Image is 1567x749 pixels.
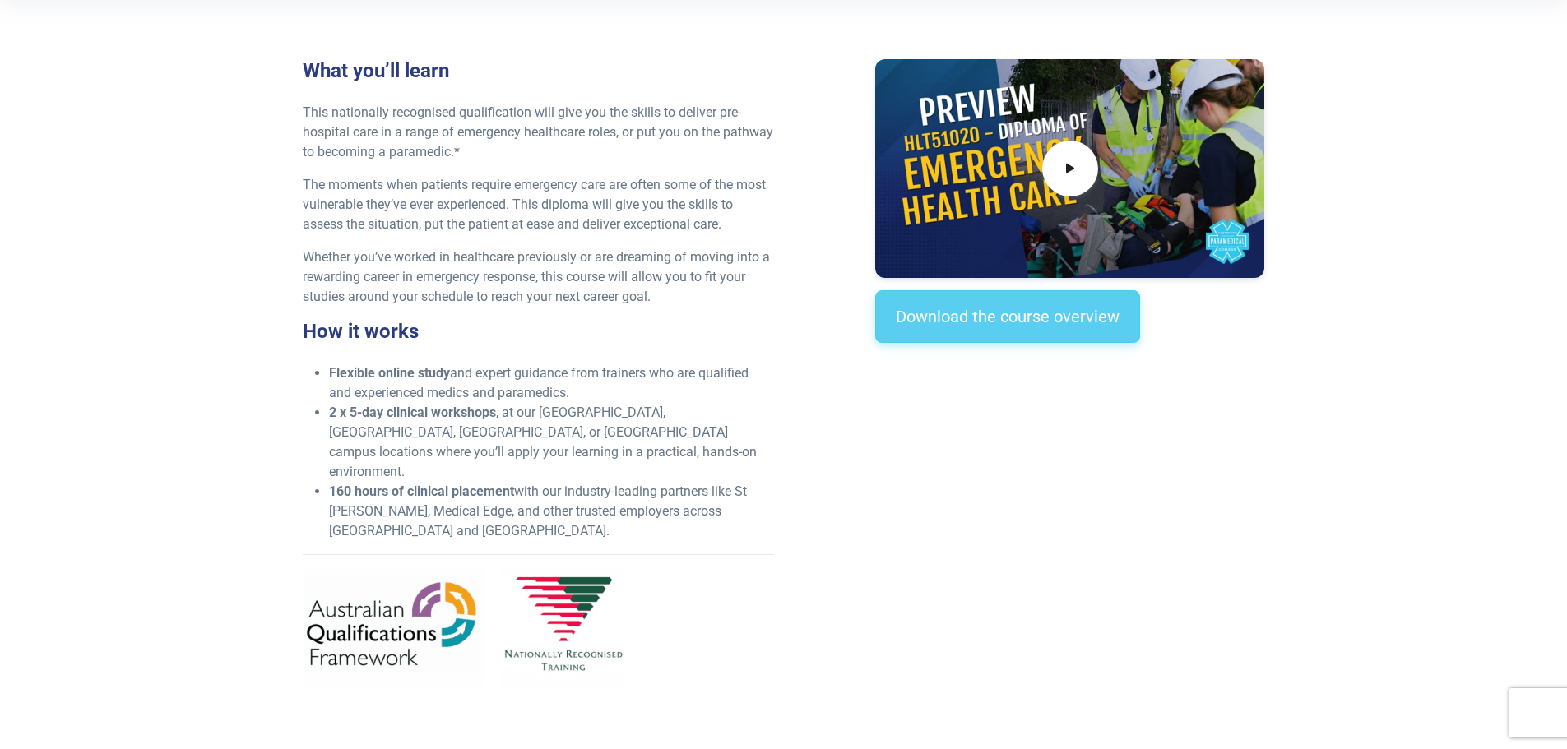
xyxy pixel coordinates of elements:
[303,59,774,83] h3: What you’ll learn
[329,482,774,541] li: with our industry-leading partners like St [PERSON_NAME], Medical Edge, and other trusted employe...
[329,365,450,381] strong: Flexible online study
[329,405,496,420] strong: 2 x 5-day clinical workshops
[329,403,774,482] li: , at our [GEOGRAPHIC_DATA], [GEOGRAPHIC_DATA], [GEOGRAPHIC_DATA], or [GEOGRAPHIC_DATA] campus loc...
[329,483,514,499] strong: 160 hours of clinical placement
[303,175,774,234] p: The moments when patients require emergency care are often some of the most vulnerable they’ve ev...
[329,363,774,403] li: and expert guidance from trainers who are qualified and experienced medics and paramedics.
[875,376,1264,460] iframe: EmbedSocial Universal Widget
[875,290,1140,343] a: Download the course overview
[303,103,774,162] p: This nationally recognised qualification will give you the skills to deliver pre-hospital care in...
[303,320,774,344] h3: How it works
[303,247,774,307] p: Whether you’ve worked in healthcare previously or are dreaming of moving into a rewarding career ...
